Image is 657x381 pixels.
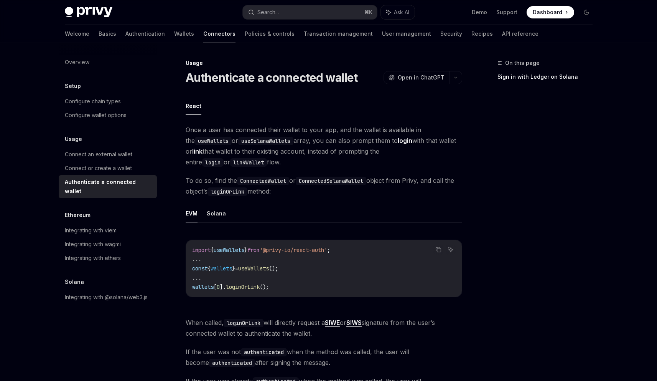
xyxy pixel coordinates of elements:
div: Authenticate a connected wallet [65,177,152,196]
span: (); [269,265,278,272]
div: Connect or create a wallet [65,164,132,173]
a: SIWS [346,319,362,327]
a: Sign in with Ledger on Solana [497,71,599,83]
button: Ask AI [446,245,456,255]
span: = [235,265,238,272]
button: EVM [186,204,198,222]
button: Search...⌘K [243,5,377,19]
h5: Ethereum [65,210,91,220]
button: Ask AI [381,5,415,19]
code: useWallets [195,137,232,145]
code: loginOrLink [207,187,247,196]
span: ... [192,274,201,281]
span: When called, will directly request a or signature from the user’s connected wallet to authenticat... [186,317,462,339]
div: Integrating with @solana/web3.js [65,293,148,302]
div: Search... [257,8,279,17]
span: loginOrLink [226,283,260,290]
span: If the user was not when the method was called, the user will become after signing the message. [186,346,462,368]
code: authenticated [241,348,287,356]
code: ConnectedSolanaWallet [296,177,366,185]
span: 0 [217,283,220,290]
span: ⌘ K [364,9,372,15]
a: Authentication [125,25,165,43]
button: Toggle dark mode [580,6,593,18]
div: Usage [186,59,462,67]
a: Recipes [471,25,493,43]
span: On this page [505,58,540,68]
a: SIWE [325,319,340,327]
span: useWallets [238,265,269,272]
span: '@privy-io/react-auth' [260,247,327,253]
h5: Setup [65,81,81,91]
a: Connect an external wallet [59,147,157,161]
button: Open in ChatGPT [384,71,449,84]
span: Once a user has connected their wallet to your app, and the wallet is available in the or array, ... [186,124,462,167]
span: { [211,247,214,253]
strong: link [192,147,203,155]
a: Demo [472,8,487,16]
span: const [192,265,207,272]
a: Welcome [65,25,89,43]
a: Connect or create a wallet [59,161,157,175]
div: Integrating with ethers [65,253,121,263]
a: Integrating with @solana/web3.js [59,290,157,304]
span: from [247,247,260,253]
a: API reference [502,25,538,43]
a: Transaction management [304,25,373,43]
a: Authenticate a connected wallet [59,175,157,198]
button: React [186,97,201,115]
a: Integrating with ethers [59,251,157,265]
span: ... [192,256,201,263]
h1: Authenticate a connected wallet [186,71,358,84]
code: authenticated [209,359,255,367]
a: Basics [99,25,116,43]
span: ]. [220,283,226,290]
code: useSolanaWallets [238,137,293,145]
code: loginOrLink [224,319,263,327]
div: Configure wallet options [65,111,127,120]
span: [ [214,283,217,290]
a: Security [440,25,462,43]
span: } [232,265,235,272]
span: useWallets [214,247,244,253]
a: Policies & controls [245,25,295,43]
a: Overview [59,55,157,69]
a: Wallets [174,25,194,43]
a: User management [382,25,431,43]
span: import [192,247,211,253]
span: Dashboard [533,8,562,16]
span: (); [260,283,269,290]
button: Copy the contents from the code block [433,245,443,255]
a: Integrating with wagmi [59,237,157,251]
a: Integrating with viem [59,224,157,237]
span: To do so, find the or object from Privy, and call the object’s method: [186,175,462,197]
code: ConnectedWallet [237,177,289,185]
h5: Solana [65,277,84,287]
strong: login [398,137,412,144]
div: Connect an external wallet [65,150,132,159]
span: ; [327,247,330,253]
span: Open in ChatGPT [398,74,445,81]
a: Dashboard [527,6,574,18]
div: Configure chain types [65,97,121,106]
span: Ask AI [394,8,409,16]
div: Integrating with wagmi [65,240,121,249]
span: { [207,265,211,272]
a: Configure chain types [59,94,157,108]
div: Overview [65,58,89,67]
img: dark logo [65,7,112,18]
a: Connectors [203,25,235,43]
a: Support [496,8,517,16]
button: Solana [207,204,226,222]
span: wallets [211,265,232,272]
code: linkWallet [230,158,267,167]
code: login [202,158,224,167]
a: Configure wallet options [59,108,157,122]
h5: Usage [65,134,82,144]
span: } [244,247,247,253]
span: wallets [192,283,214,290]
div: Integrating with viem [65,226,117,235]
